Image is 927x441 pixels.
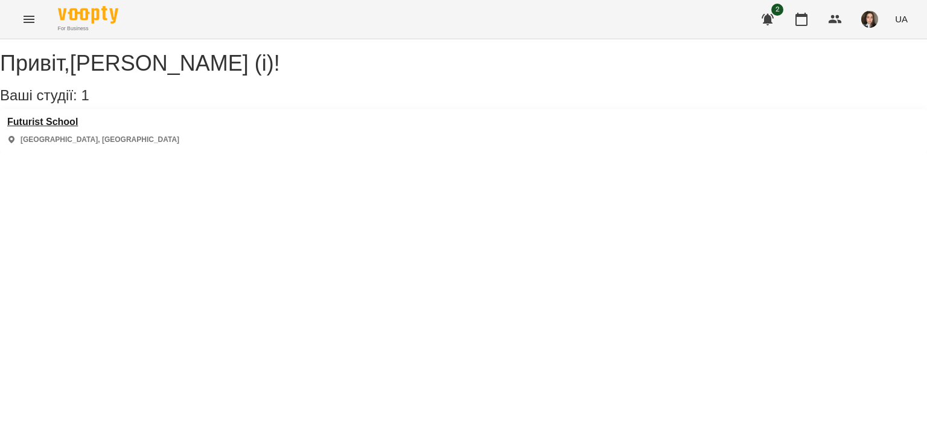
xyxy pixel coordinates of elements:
[7,117,179,127] a: Futurist School
[14,5,43,34] button: Menu
[861,11,878,28] img: 44d3d6facc12e0fb6bd7f330c78647dd.jfif
[21,135,179,145] p: [GEOGRAPHIC_DATA], [GEOGRAPHIC_DATA]
[895,13,908,25] span: UA
[58,6,118,24] img: Voopty Logo
[771,4,783,16] span: 2
[58,25,118,33] span: For Business
[81,87,89,103] span: 1
[890,8,913,30] button: UA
